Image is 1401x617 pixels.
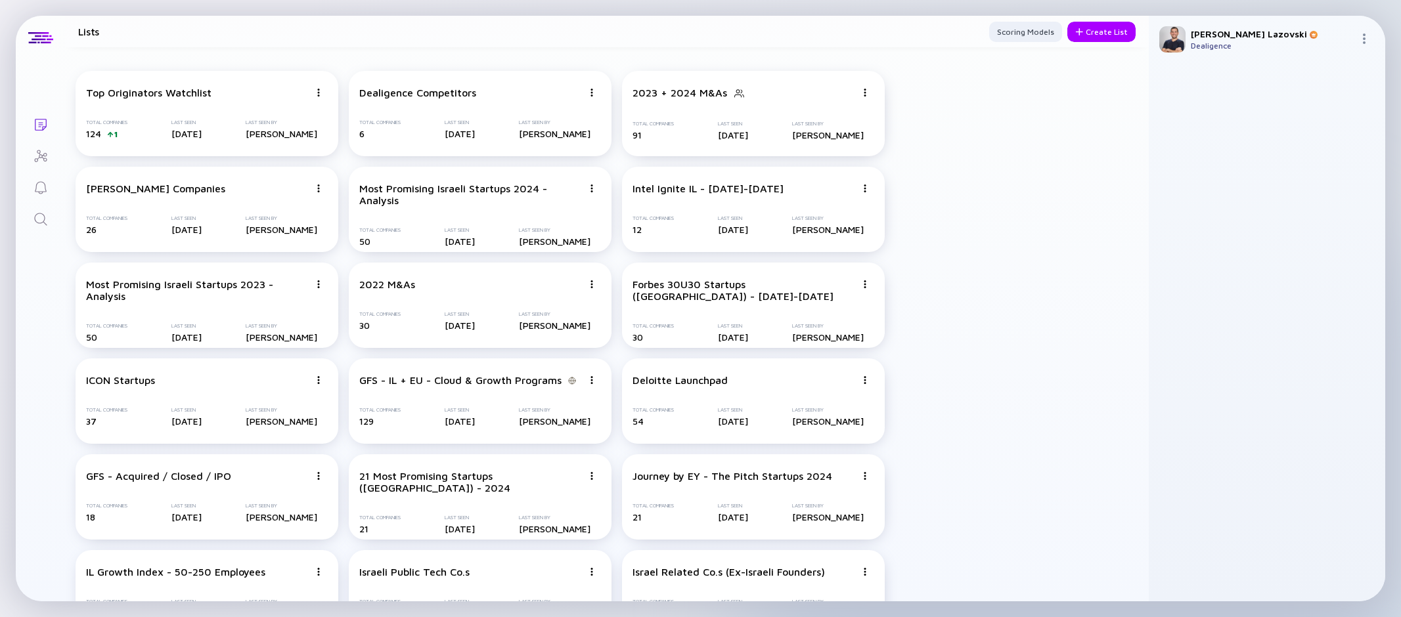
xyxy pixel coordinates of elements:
span: 6 [359,128,365,139]
div: [DATE] [171,224,202,235]
div: Total Companies [359,311,401,317]
div: Last Seen [718,323,748,329]
div: Total Companies [359,227,401,233]
div: IL Growth Index - 50-250 Employees [86,566,265,578]
div: Israeli Public Tech Co.s [359,566,470,578]
div: [DATE] [445,128,475,139]
div: Last Seen [171,119,202,125]
div: Last Seen By [246,119,317,125]
div: Last Seen [445,515,475,521]
div: Top Originators Watchlist [86,87,211,98]
div: Forbes 30U30 Startups ([GEOGRAPHIC_DATA]) - [DATE]-[DATE] [633,278,856,302]
div: [DATE] [445,236,475,247]
div: Total Companies [86,503,127,509]
button: Scoring Models [989,22,1062,42]
div: Dealigence [1191,41,1354,51]
div: [PERSON_NAME] [792,415,864,427]
span: 30 [633,331,643,343]
div: Total Companies [633,121,674,127]
div: GFS - Acquired / Closed / IPO [86,470,231,482]
span: 21 [633,511,642,522]
div: Total Companies [633,407,674,413]
span: 18 [86,511,95,522]
div: [DATE] [445,523,475,534]
div: Total Companies [359,599,401,605]
div: [DATE] [718,415,748,427]
div: Last Seen [445,599,475,605]
div: Last Seen [718,121,748,127]
div: Total Companies [86,119,127,125]
a: Lists [16,108,65,139]
div: Total Companies [86,599,127,605]
img: Menu [588,472,596,480]
img: Menu [861,568,869,576]
div: Last Seen [718,599,748,605]
div: [PERSON_NAME] [246,224,317,235]
div: Last Seen [445,119,475,125]
img: Menu [861,376,869,384]
img: Menu [315,280,322,288]
div: Last Seen [445,311,475,317]
span: 37 [86,415,97,427]
div: [PERSON_NAME] [792,511,864,522]
a: Investor Map [16,139,65,171]
div: Israel Related Co.s (Ex-Israeli Founders) [633,566,825,578]
img: Menu [315,89,322,96]
span: 54 [633,415,644,427]
div: Total Companies [633,323,674,329]
div: [PERSON_NAME] [519,523,590,534]
span: 12 [633,224,642,235]
button: Create List [1067,22,1136,42]
div: [DATE] [171,415,202,427]
div: Last Seen By [792,215,864,221]
div: Last Seen By [246,599,317,605]
span: 50 [359,236,370,247]
div: [DATE] [445,320,475,331]
div: [PERSON_NAME] [792,331,864,343]
span: 30 [359,320,370,331]
div: Last Seen By [519,515,590,521]
div: 2022 M&As [359,278,415,290]
div: Last Seen [171,215,202,221]
span: 21 [359,523,368,534]
div: [DATE] [171,511,202,522]
img: Menu [588,376,596,384]
div: Last Seen By [246,215,317,221]
div: [DATE] [171,128,202,139]
div: Last Seen By [792,323,864,329]
div: Total Companies [86,323,127,329]
img: Menu [315,184,322,192]
div: [PERSON_NAME] Companies [86,182,225,194]
div: Last Seen By [519,227,590,233]
div: Last Seen By [519,311,590,317]
div: Deloitte Launchpad [633,374,728,386]
img: Menu [315,568,322,576]
span: 26 [86,224,97,235]
div: [PERSON_NAME] [246,128,317,139]
div: GFS - IL + EU - Cloud & Growth Programs [359,374,562,386]
div: Total Companies [359,119,401,125]
div: [PERSON_NAME] [792,129,864,140]
div: Last Seen [445,407,475,413]
img: Menu [588,280,596,288]
div: [DATE] [445,415,475,427]
div: Total Companies [633,215,674,221]
div: [PERSON_NAME] [246,415,317,427]
div: Last Seen By [246,323,317,329]
img: Menu [588,568,596,576]
div: Total Companies [86,407,127,413]
a: Reminders [16,171,65,202]
img: Menu [861,280,869,288]
div: [DATE] [718,511,748,522]
span: 91 [633,129,642,140]
h1: Lists [78,26,100,37]
div: [PERSON_NAME] [519,320,590,331]
div: [PERSON_NAME] [246,511,317,522]
div: Journey by EY - The Pitch Startups 2024 [633,470,832,482]
div: Last Seen By [246,503,317,509]
div: Total Companies [86,215,127,221]
div: Last Seen By [792,407,864,413]
img: Menu [861,89,869,96]
img: Menu [588,89,596,96]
